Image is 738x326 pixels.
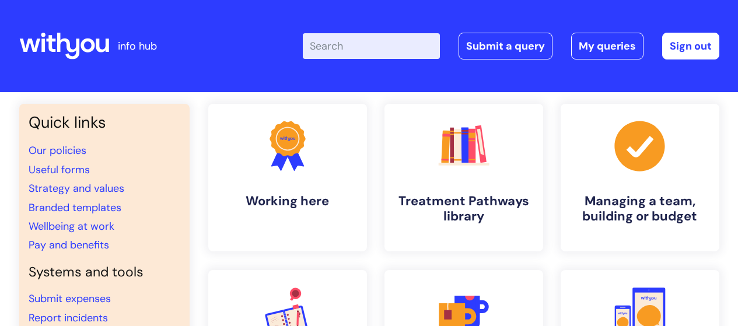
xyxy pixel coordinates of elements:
a: Treatment Pathways library [384,104,543,251]
input: Search [303,33,440,59]
a: Wellbeing at work [29,219,114,233]
h4: Working here [218,194,358,209]
h3: Quick links [29,113,180,132]
h4: Treatment Pathways library [394,194,534,225]
a: My queries [571,33,643,59]
a: Submit a query [459,33,552,59]
h4: Managing a team, building or budget [570,194,710,225]
p: info hub [118,37,157,55]
a: Sign out [662,33,719,59]
a: Pay and benefits [29,238,109,252]
a: Our policies [29,143,86,157]
a: Working here [208,104,367,251]
a: Managing a team, building or budget [561,104,719,251]
div: | - [303,33,719,59]
a: Useful forms [29,163,90,177]
a: Submit expenses [29,292,111,306]
a: Branded templates [29,201,121,215]
a: Strategy and values [29,181,124,195]
h4: Systems and tools [29,264,180,281]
